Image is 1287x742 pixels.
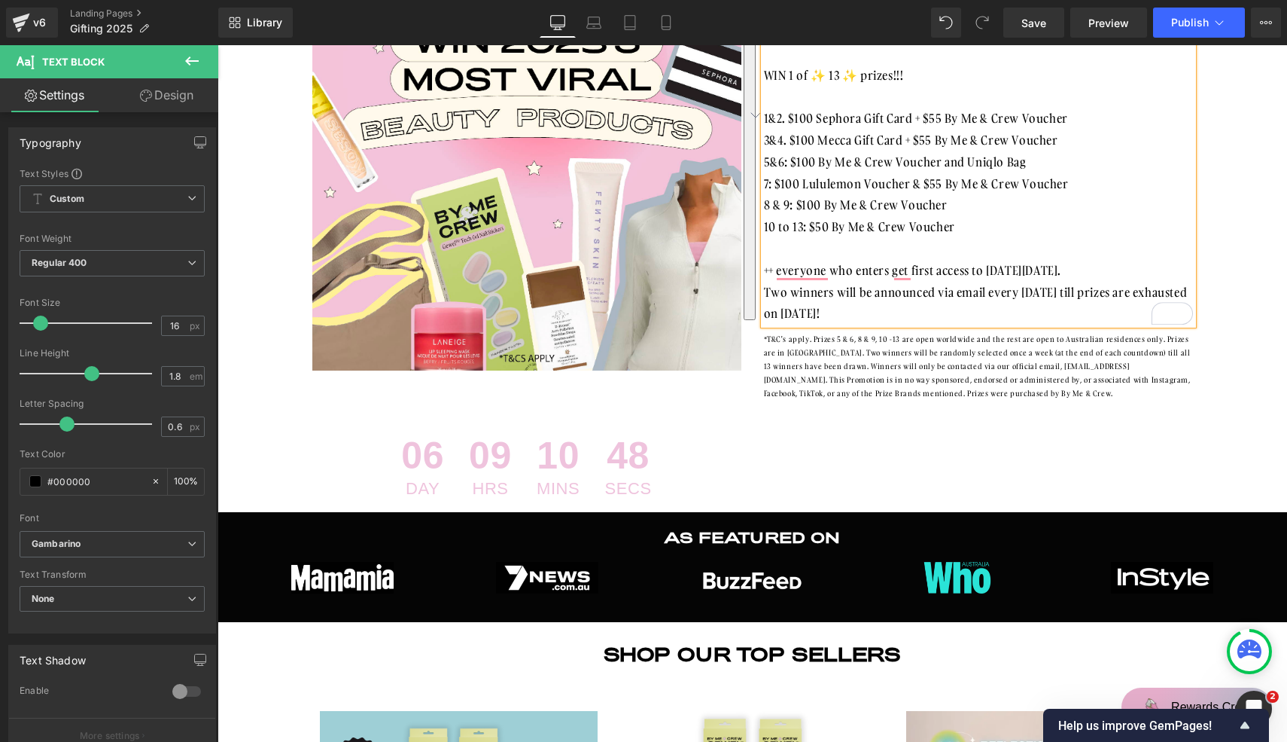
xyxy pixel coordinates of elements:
[20,685,157,701] div: Enable
[546,63,975,84] div: 1&2. $100 Sephora Gift Card + $55 By Me & Crew Voucher
[20,234,205,244] div: Font Weight
[218,8,293,38] a: New Library
[648,8,684,38] a: Mobile
[218,45,1287,742] iframe: To enrich screen reader interactions, please activate Accessibility in Grammarly extension settings
[546,215,975,237] div: ++ everyone who enters get first access to [DATE][DATE].
[540,8,576,38] a: Desktop
[612,8,648,38] a: Tablet
[1267,691,1279,703] span: 2
[1070,8,1147,38] a: Preview
[42,56,105,68] span: Text Block
[47,473,144,490] input: Color
[20,449,205,460] div: Text Color
[1251,8,1281,38] button: More
[20,167,205,179] div: Text Styles
[70,8,218,20] a: Landing Pages
[1058,719,1236,733] span: Help us improve GemPages!
[967,8,997,38] button: Redo
[546,106,975,128] div: 5&6: $100 By Me & Crew Voucher and Uniqlo Bag
[546,20,975,63] div: WIN 1 of ✨ 13 ✨ prizes!!!
[20,298,205,308] div: Font Size
[32,593,55,604] b: None
[387,435,434,452] span: Secs
[20,348,205,359] div: Line Height
[190,371,202,381] span: em
[319,435,362,452] span: Mins
[190,422,202,432] span: px
[32,257,87,268] b: Regular 400
[70,23,132,35] span: Gifting 2025
[95,597,975,621] h1: SHOP OUR TOP SELLERS
[387,392,434,435] span: 48
[251,435,294,452] span: Hrs
[1021,15,1046,31] span: Save
[1088,15,1129,31] span: Preview
[546,149,975,171] div: 8 & 9: $100 By Me & Crew Voucher
[50,193,84,206] b: Custom
[1236,691,1272,727] iframe: Intercom live chat
[190,321,202,331] span: px
[546,84,975,106] div: 3&4. $100 Mecca Gift Card + $55 By Me & Crew Voucher
[6,8,58,38] a: v6
[546,237,975,280] div: Two winners will be announced via email every [DATE] till prizes are exhausted on [DATE]!
[546,128,975,150] div: 7: $100 Lululemon Voucher & $55 By Me & Crew Voucher
[931,8,961,38] button: Undo
[20,128,81,149] div: Typography
[11,482,1058,502] h2: AS FEATURED ON
[1058,716,1254,734] button: Show survey - Help us improve GemPages!
[251,392,294,435] span: 09
[1153,8,1245,38] button: Publish
[20,398,205,409] div: Letter Spacing
[20,646,86,667] div: Text Shadow
[576,8,612,38] a: Laptop
[168,469,204,495] div: %
[546,287,975,355] div: *T&C's apply. Prizes 5 & 6, 8 & 9, 10 -13 are open worldwide and the rest are open to Australian ...
[32,538,81,551] i: Gambarino
[1171,17,1209,29] span: Publish
[30,13,49,32] div: v6
[247,16,282,29] span: Library
[20,513,205,524] div: Font
[319,392,362,435] span: 10
[546,171,975,215] div: 10 to 13: $50 By Me & Crew Voucher
[112,78,221,112] a: Design
[20,569,205,580] div: Text Transform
